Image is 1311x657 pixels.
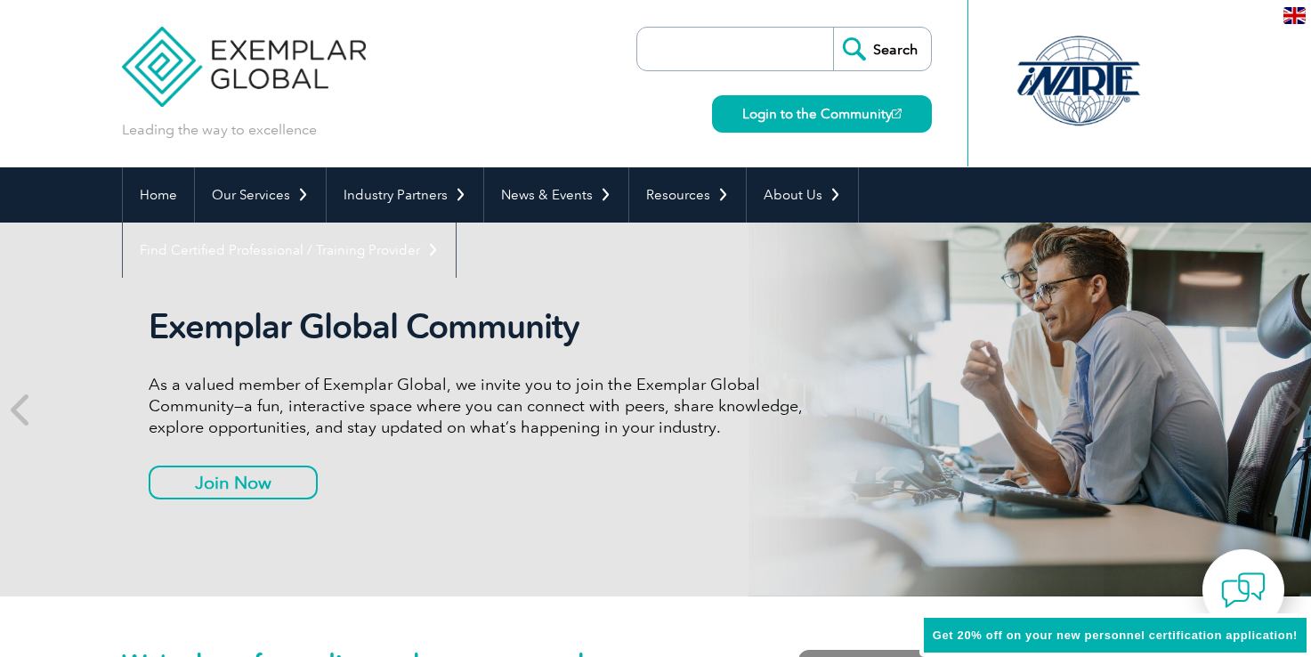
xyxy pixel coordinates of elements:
a: News & Events [484,167,628,223]
img: contact-chat.png [1221,568,1266,612]
span: Get 20% off on your new personnel certification application! [933,629,1298,642]
a: Industry Partners [327,167,483,223]
a: Login to the Community [712,95,932,133]
p: As a valued member of Exemplar Global, we invite you to join the Exemplar Global Community—a fun,... [149,374,816,438]
img: en [1283,7,1306,24]
a: Resources [629,167,746,223]
a: Our Services [195,167,326,223]
a: Home [123,167,194,223]
img: open_square.png [892,109,902,118]
p: Leading the way to excellence [122,120,317,140]
a: Find Certified Professional / Training Provider [123,223,456,278]
h2: Exemplar Global Community [149,306,816,347]
a: Join Now [149,466,318,499]
a: About Us [747,167,858,223]
input: Search [833,28,931,70]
